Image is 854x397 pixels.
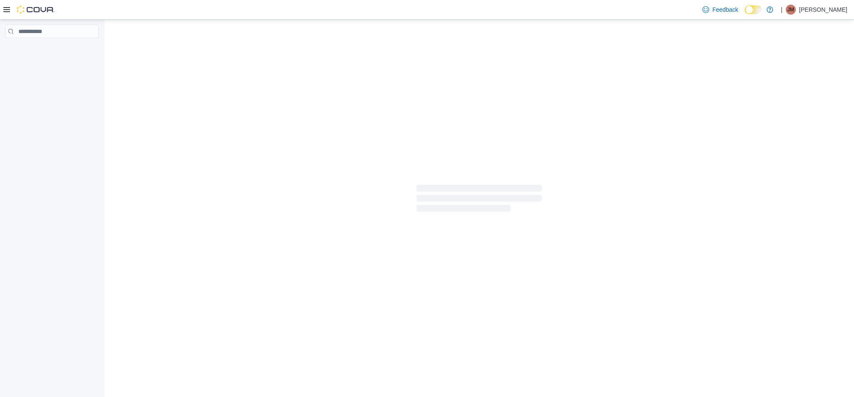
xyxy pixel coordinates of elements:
span: Feedback [713,5,738,14]
div: Jieann M [786,5,796,15]
input: Dark Mode [745,5,762,14]
a: Feedback [699,1,741,18]
span: Loading [417,187,542,213]
nav: Complex example [5,40,99,60]
span: JM [787,5,794,15]
img: Cova [17,5,54,14]
p: | [781,5,782,15]
p: [PERSON_NAME] [799,5,847,15]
